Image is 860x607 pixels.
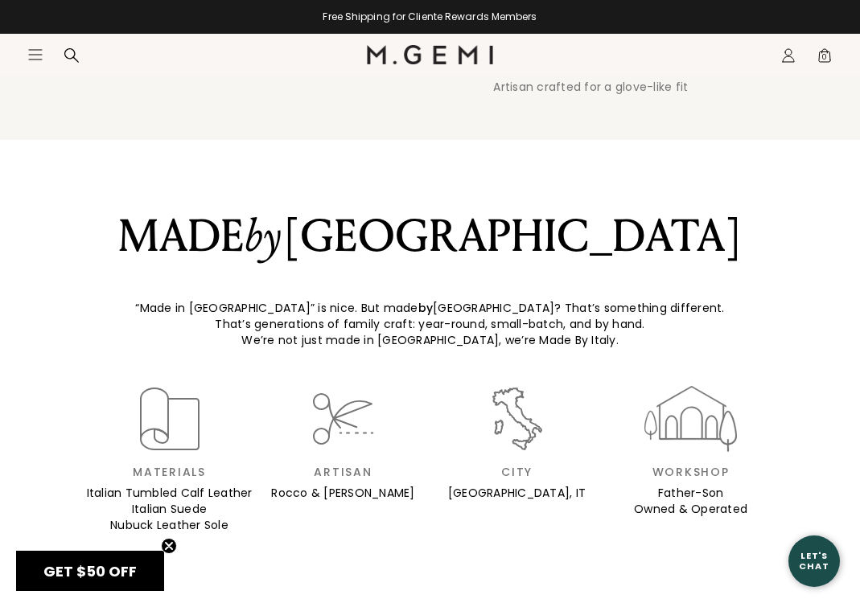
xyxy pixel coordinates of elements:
div: [GEOGRAPHIC_DATA], IT [430,485,604,501]
span: GET $50 OFF [43,561,137,581]
em: by [245,210,282,263]
h3: Workshop [604,466,778,478]
div: Italian Tumbled Calf Leather Italian Suede Nubuck Leather Sole [83,485,257,533]
img: leather icon [134,383,205,454]
span: 0 [817,51,833,67]
h3: Artisan [257,466,430,478]
button: Close teaser [161,538,177,554]
img: M.Gemi [367,45,493,64]
img: scissors icon [308,383,379,454]
div: Father-Son Owned & Operated [604,485,778,517]
img: Italy icon [482,383,553,454]
strong: by [418,300,434,316]
h3: Materials [83,466,257,478]
img: Workshop icon [644,383,737,454]
div: Rocco & [PERSON_NAME] [257,485,430,501]
div: Let's Chat [788,551,840,571]
div: GET $50 OFFClose teaser [16,551,164,591]
h3: City [430,466,604,478]
button: Open site menu [27,47,43,63]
